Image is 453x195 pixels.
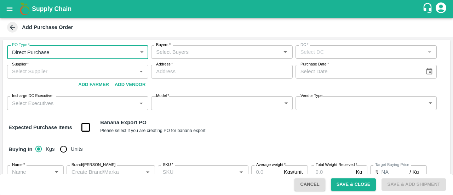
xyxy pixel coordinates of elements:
span: Units [71,145,83,153]
input: Select Date [296,65,420,78]
label: Supplier [12,62,29,67]
button: Open [236,167,246,177]
div: customer-support [422,2,435,15]
img: logo [18,2,32,16]
label: Brand/[PERSON_NAME] [71,162,115,168]
input: Address [151,65,292,78]
label: DC [300,42,309,48]
a: Supply Chain [32,4,422,14]
label: Model [156,93,169,99]
label: Incharge DC Executive [12,93,52,99]
h6: Buying In [6,142,35,157]
input: Select DC [298,47,423,57]
button: Save & Close [331,178,376,191]
input: 0.0 [251,165,281,179]
label: PO Type [12,42,30,48]
label: Vendor Type [300,93,322,99]
p: Kgs/unit [284,168,303,176]
input: Select Buyers [153,47,279,57]
button: Open [52,167,61,177]
input: 0.0 [382,165,410,179]
input: Name [9,167,50,177]
p: / Kg [409,168,419,176]
input: 0.0 [311,165,353,179]
label: Average weight [256,162,286,168]
button: Open [281,47,290,57]
p: Kg [356,168,362,176]
button: Cancel [294,178,325,191]
label: SKU [163,162,173,168]
label: Address [156,62,173,67]
p: ₹ [375,168,379,176]
label: Purchase Date [300,62,329,67]
input: SKU [160,167,235,177]
button: open drawer [1,1,18,17]
label: Buyers [156,42,171,48]
div: account of current user [435,1,447,16]
label: Target Buying Price [375,162,409,168]
button: Open [137,98,146,108]
input: Create Brand/Marka [69,167,141,177]
button: Open [137,67,146,76]
p: Direct Purchase [12,48,50,56]
b: Add Purchase Order [22,24,73,30]
span: Kgs [46,145,55,153]
small: Please select if you are creating PO for banana export [100,128,205,133]
button: Choose date [423,65,436,78]
input: Select Executives [9,98,134,108]
label: Total Weight Received [316,162,357,168]
b: Banana Export PO [100,120,146,125]
button: Open [143,167,152,177]
input: Select Supplier [9,67,134,76]
label: Name [12,162,25,168]
button: Add Farmer [75,79,112,91]
b: Supply Chain [32,5,71,12]
div: buying_in [35,142,88,156]
button: Add Vendor [112,79,148,91]
strong: Expected Purchase Items [8,125,72,130]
